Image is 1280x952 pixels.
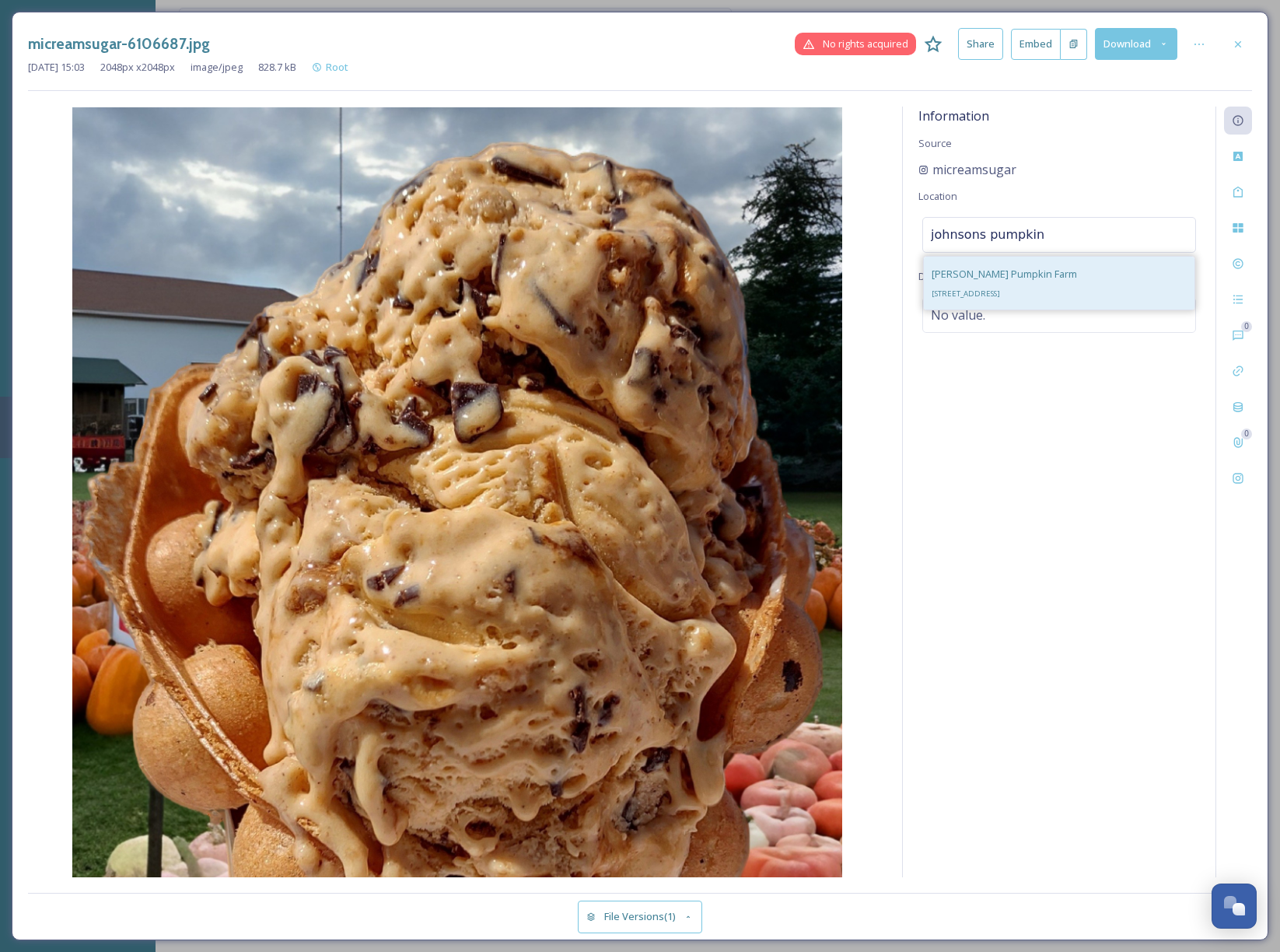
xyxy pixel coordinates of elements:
[932,267,1077,281] span: [PERSON_NAME] Pumpkin Farm
[918,160,1016,179] a: micreamsugar
[258,60,296,75] span: 828.7 kB
[823,37,908,51] span: No rights acquired
[100,60,175,75] span: 2048 px x 2048 px
[1095,28,1177,60] button: Download
[918,189,957,203] span: Location
[1241,321,1252,332] div: 0
[918,269,972,283] span: Description
[932,160,1016,179] span: micreamsugar
[1241,429,1252,439] div: 0
[28,107,887,877] img: micreamsugar-6106687.jpg
[578,901,702,933] button: File Versions(1)
[28,60,85,75] span: [DATE] 15:03
[931,306,985,324] span: No value.
[958,28,1003,60] button: Share
[191,60,243,75] span: image/jpeg
[932,289,1000,299] span: [STREET_ADDRESS]
[918,107,989,124] span: Information
[326,60,348,74] span: Root
[918,136,952,150] span: Source
[923,218,1195,252] input: Search location
[1011,29,1061,60] button: Embed
[1212,884,1257,929] button: Open Chat
[28,33,210,55] h3: micreamsugar-6106687.jpg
